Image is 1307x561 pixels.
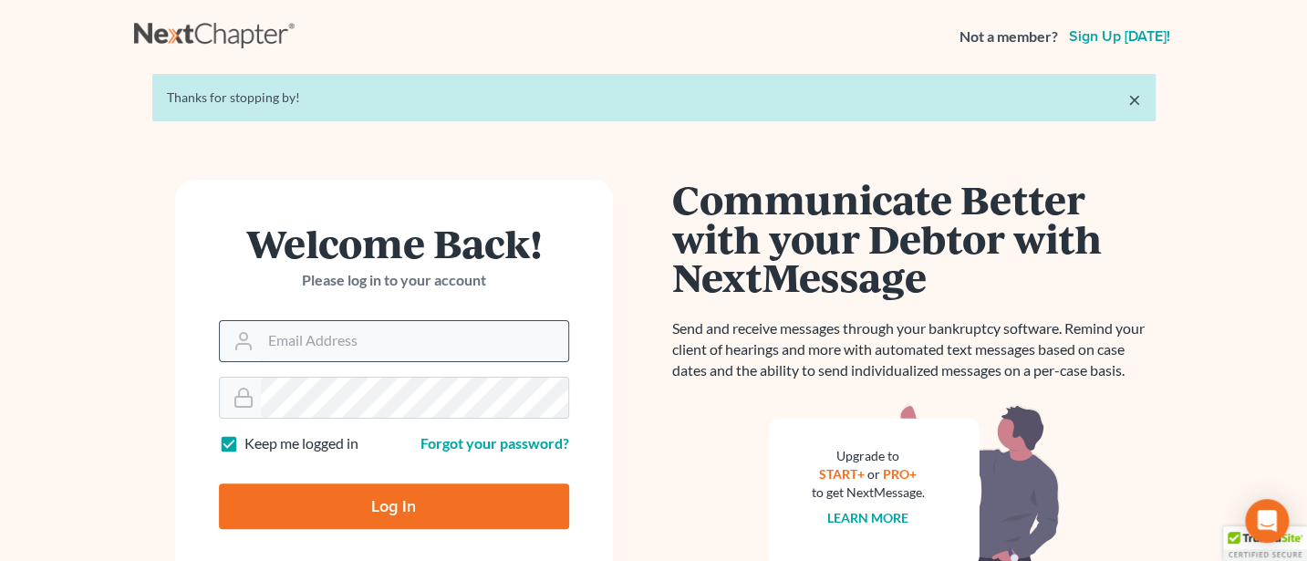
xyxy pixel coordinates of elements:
[1245,499,1289,543] div: Open Intercom Messenger
[812,483,925,502] div: to get NextMessage.
[219,223,569,263] h1: Welcome Back!
[219,270,569,291] p: Please log in to your account
[244,433,358,454] label: Keep me logged in
[812,447,925,465] div: Upgrade to
[672,180,1156,296] h1: Communicate Better with your Debtor with NextMessage
[261,321,568,361] input: Email Address
[167,88,1141,107] div: Thanks for stopping by!
[420,434,569,452] a: Forgot your password?
[1128,88,1141,110] a: ×
[827,510,908,525] a: Learn more
[1223,526,1307,561] div: TrustedSite Certified
[672,318,1156,381] p: Send and receive messages through your bankruptcy software. Remind your client of hearings and mo...
[883,466,917,482] a: PRO+
[219,483,569,529] input: Log In
[960,26,1058,47] strong: Not a member?
[867,466,880,482] span: or
[819,466,865,482] a: START+
[1065,29,1174,44] a: Sign up [DATE]!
